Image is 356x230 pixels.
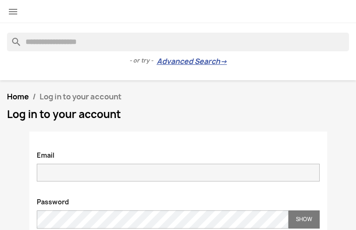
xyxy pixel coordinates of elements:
[7,33,18,44] i: search
[7,91,29,102] a: Home
[7,109,349,120] h1: Log in to your account
[30,146,61,160] label: Email
[129,56,157,65] span: - or try -
[157,57,227,66] a: Advanced Search→
[30,193,76,207] label: Password
[7,6,19,17] i: 
[37,210,289,229] input: Password input
[40,91,121,102] span: Log in to your account
[220,57,227,66] span: →
[289,210,320,229] button: Show
[7,33,349,51] input: Search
